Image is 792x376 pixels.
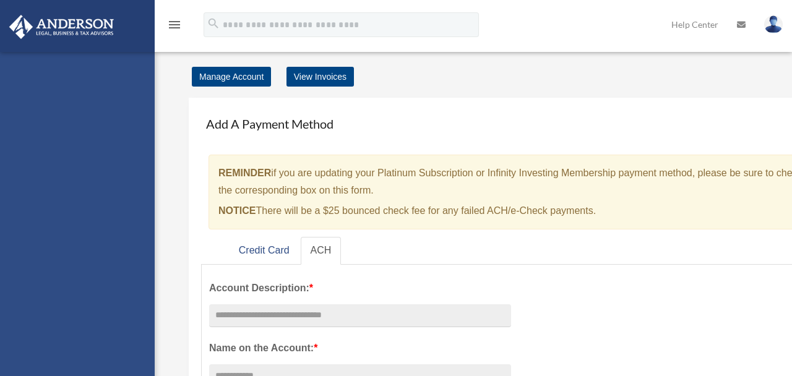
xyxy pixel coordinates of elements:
i: search [207,17,220,30]
a: menu [167,22,182,32]
label: Name on the Account: [209,340,511,357]
label: Account Description: [209,280,511,297]
i: menu [167,17,182,32]
img: User Pic [764,15,783,33]
a: Credit Card [229,237,299,265]
img: Anderson Advisors Platinum Portal [6,15,118,39]
a: ACH [301,237,342,265]
a: Manage Account [192,67,271,87]
strong: NOTICE [218,205,256,216]
strong: REMINDER [218,168,271,178]
a: View Invoices [286,67,354,87]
